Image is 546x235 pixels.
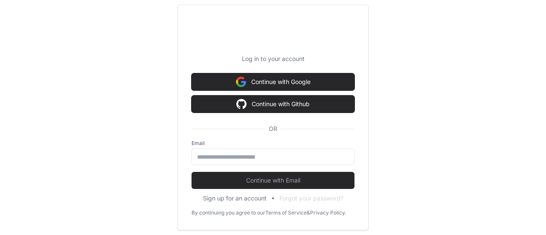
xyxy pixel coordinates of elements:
label: Email [192,140,354,147]
button: Forgot your password? [279,194,343,203]
a: Terms of Service [265,209,307,216]
a: Privacy Policy. [310,209,346,216]
div: & [307,209,310,216]
span: OR [265,125,281,133]
img: Sign in with google [236,96,247,113]
span: Continue with Email [192,176,354,185]
div: By continuing you agree to our [192,209,265,216]
button: Continue with Email [192,172,354,189]
button: Continue with Github [192,96,354,113]
button: Sign up for an account [203,194,267,203]
img: Sign in with google [236,73,246,90]
p: Log in to your account [192,55,354,63]
button: Continue with Google [192,73,354,90]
